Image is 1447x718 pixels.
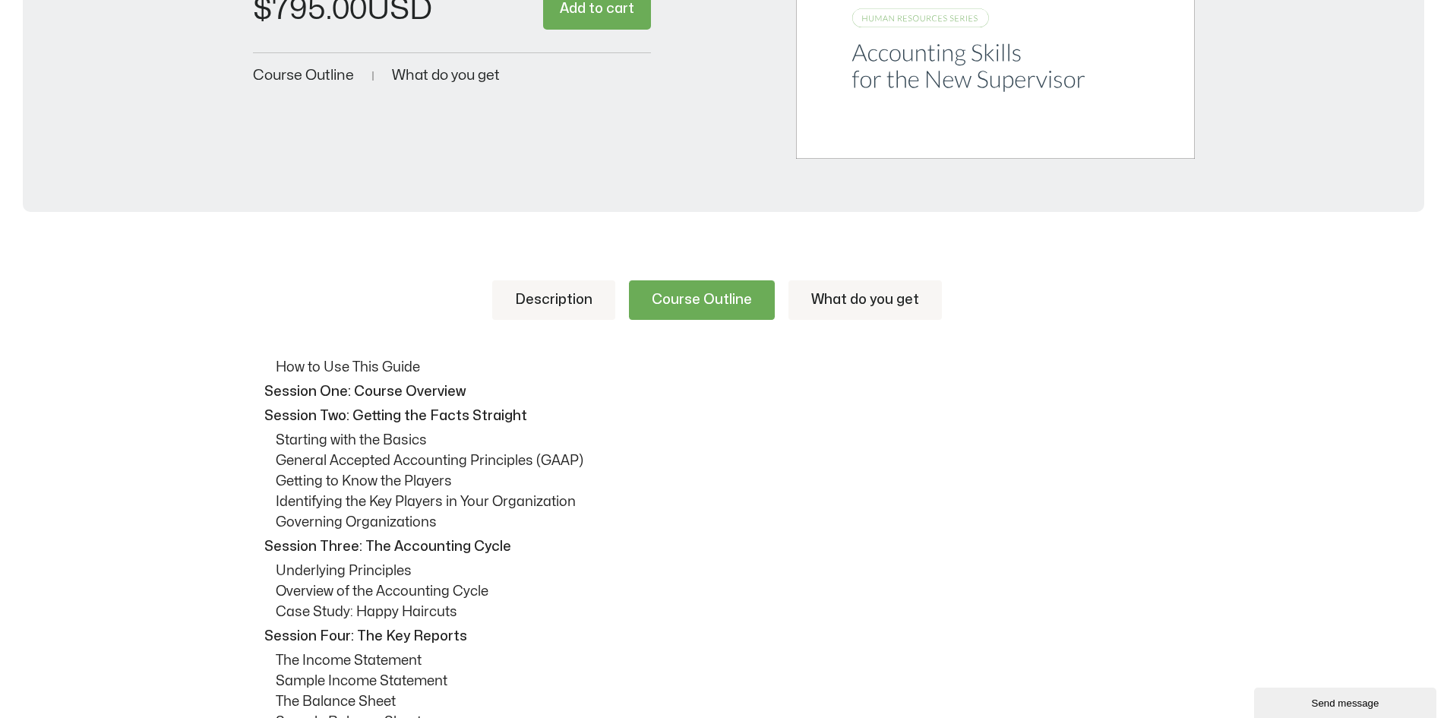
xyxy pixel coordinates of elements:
p: Getting to Know the Players [276,471,1195,492]
p: Session Three: The Accounting Cycle [264,536,1191,557]
p: Sample Income Statement [276,671,1195,691]
p: Starting with the Basics [276,430,1195,451]
p: Governing Organizations [276,512,1195,533]
iframe: chat widget [1254,685,1439,718]
a: Course Outline [253,68,354,83]
p: Identifying the Key Players in Your Organization [276,492,1195,512]
a: What do you get [788,280,942,320]
p: The Income Statement [276,650,1195,671]
p: Case Study: Happy Haircuts [276,602,1195,622]
p: Session Four: The Key Reports [264,626,1191,647]
p: Overview of the Accounting Cycle [276,581,1195,602]
p: Session Two: Getting the Facts Straight [264,406,1191,426]
p: General Accepted Accounting Principles (GAAP) [276,451,1195,471]
a: What do you get [392,68,500,83]
p: The Balance Sheet [276,691,1195,712]
a: Description [492,280,615,320]
p: Underlying Principles [276,561,1195,581]
p: How to Use This Guide [276,357,1195,378]
p: Session One: Course Overview [264,381,1191,402]
a: Course Outline [629,280,775,320]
